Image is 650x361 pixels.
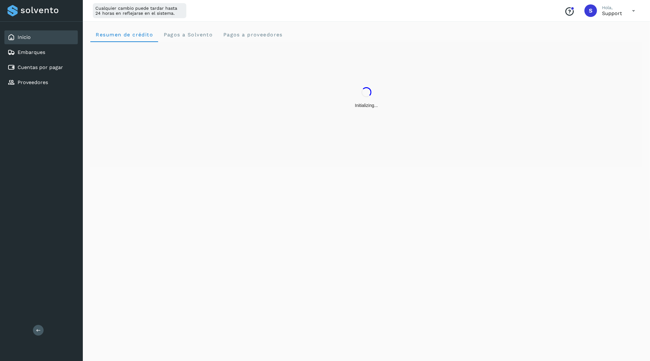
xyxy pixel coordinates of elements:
[18,34,31,40] a: Inicio
[18,49,45,55] a: Embarques
[602,5,622,10] p: Hola,
[18,64,63,70] a: Cuentas por pagar
[4,61,78,74] div: Cuentas por pagar
[4,30,78,44] div: Inicio
[4,45,78,59] div: Embarques
[4,76,78,89] div: Proveedores
[18,79,48,85] a: Proveedores
[223,32,283,38] span: Pagos a proveedores
[95,32,153,38] span: Resumen de crédito
[163,32,213,38] span: Pagos a Solvento
[93,3,186,18] div: Cualquier cambio puede tardar hasta 24 horas en reflejarse en el sistema.
[602,10,622,16] p: Support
